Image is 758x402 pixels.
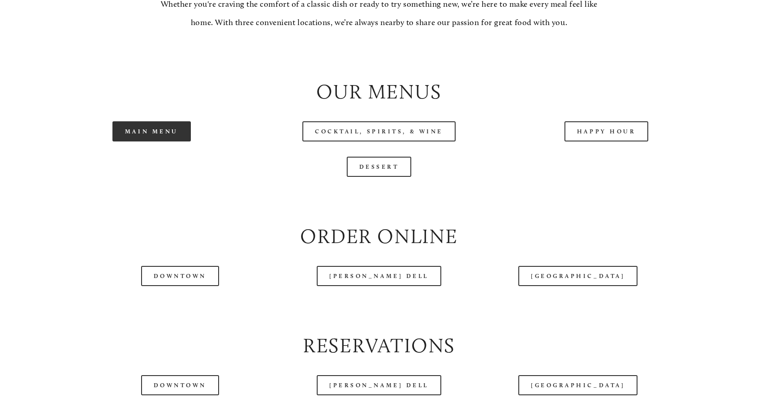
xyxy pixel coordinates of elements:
h2: Our Menus [46,78,713,106]
h2: Reservations [46,332,713,360]
a: Dessert [347,157,412,177]
h2: Order Online [46,222,713,251]
a: Downtown [141,375,219,395]
a: Cocktail, Spirits, & Wine [302,121,456,141]
a: [GEOGRAPHIC_DATA] [518,266,637,286]
a: [PERSON_NAME] Dell [317,375,441,395]
a: Main Menu [112,121,191,141]
a: Downtown [141,266,219,286]
a: [GEOGRAPHIC_DATA] [518,375,637,395]
a: [PERSON_NAME] Dell [317,266,441,286]
a: Happy Hour [564,121,649,141]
